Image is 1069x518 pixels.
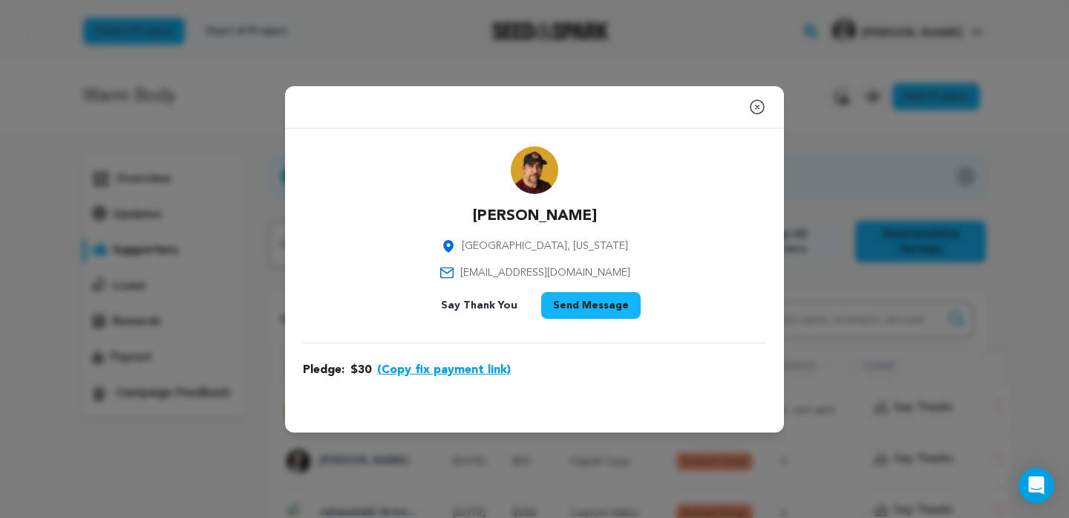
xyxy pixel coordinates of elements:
[350,361,371,379] span: $30
[1019,467,1054,503] div: Open Intercom Messenger
[377,361,511,379] button: (Copy fix payment link)
[303,361,344,379] span: Pledge:
[473,206,597,227] p: [PERSON_NAME]
[460,265,630,280] span: [EMAIL_ADDRESS][DOMAIN_NAME]
[541,292,641,319] button: Send Message
[511,146,558,194] img: 93CDA846-A8DE-4026-806A-1771E91EA448.jpeg
[429,292,529,319] button: Say Thank You
[462,239,628,253] span: [GEOGRAPHIC_DATA], [US_STATE]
